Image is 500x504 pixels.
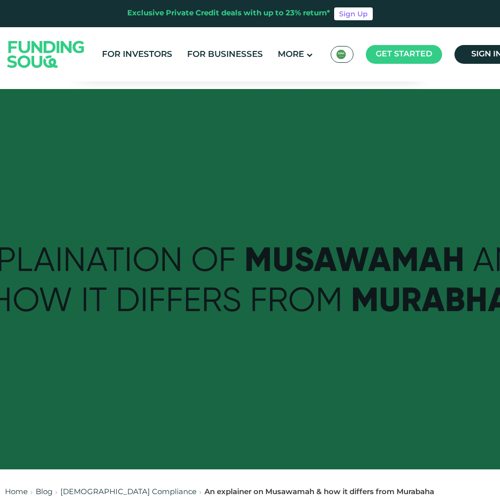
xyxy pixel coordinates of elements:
a: Blog [36,489,52,496]
img: SA Flag [336,49,346,59]
a: [DEMOGRAPHIC_DATA] Compliance [60,489,197,496]
a: For Investors [100,46,175,63]
span: More [278,50,304,59]
span: Get started [376,50,432,58]
div: Exclusive Private Credit deals with up to 23% return* [127,8,330,19]
div: An explainer on Musawamah & how it differs from Murabaha [204,487,434,498]
a: For Businesses [185,46,265,63]
a: Home [5,489,28,496]
a: Sign Up [334,7,373,20]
